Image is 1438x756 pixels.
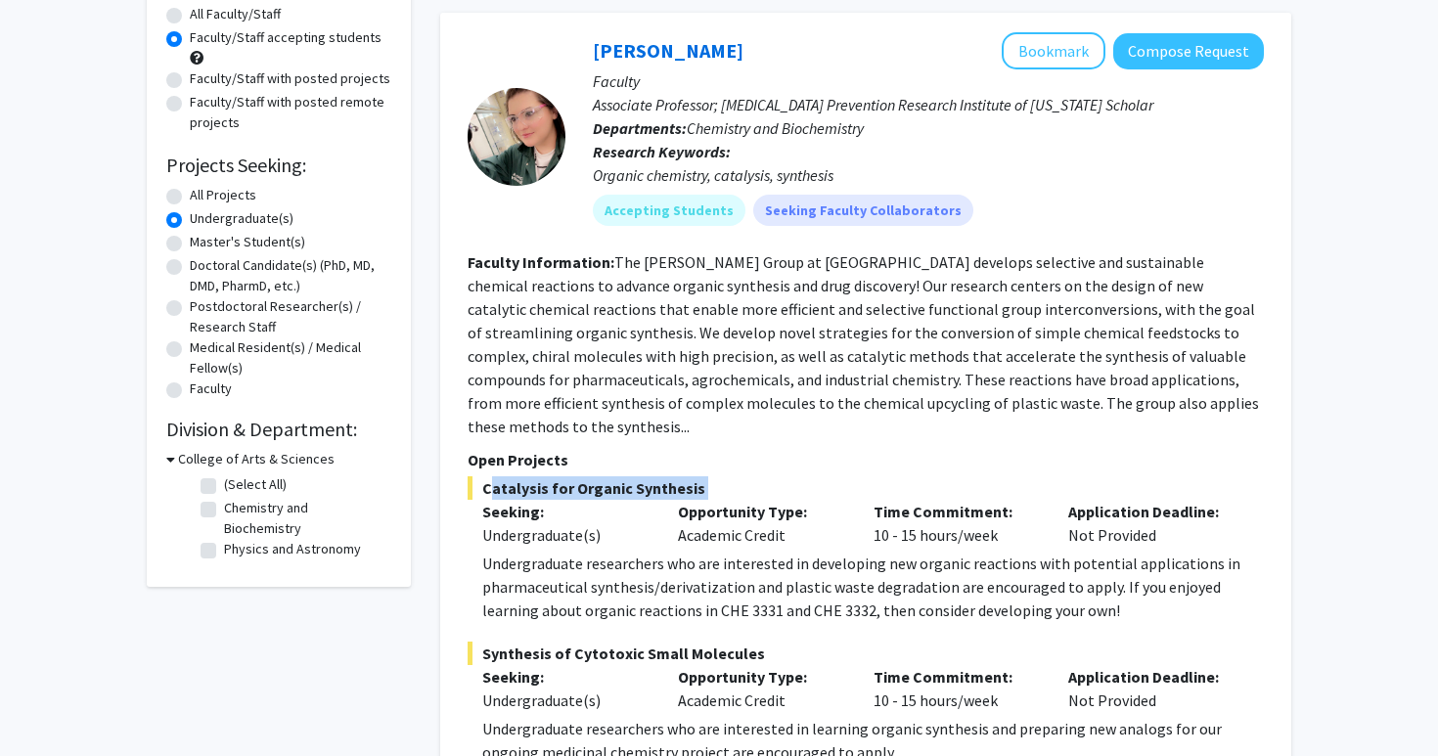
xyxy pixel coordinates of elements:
label: Master's Student(s) [190,232,305,252]
label: Faculty/Staff accepting students [190,27,382,48]
span: Catalysis for Organic Synthesis [468,476,1264,500]
p: Application Deadline: [1068,500,1235,523]
p: Opportunity Type: [678,500,844,523]
div: Academic Credit [663,500,859,547]
div: Organic chemistry, catalysis, synthesis [593,163,1264,187]
span: Chemistry and Biochemistry [687,118,864,138]
label: Medical Resident(s) / Medical Fellow(s) [190,337,391,378]
p: Time Commitment: [874,500,1040,523]
mat-chip: Seeking Faculty Collaborators [753,195,973,226]
b: Faculty Information: [468,252,614,272]
label: Undergraduate(s) [190,208,293,229]
div: Undergraduate(s) [482,523,649,547]
p: Seeking: [482,500,649,523]
p: Opportunity Type: [678,665,844,689]
label: Postdoctoral Researcher(s) / Research Staff [190,296,391,337]
h2: Projects Seeking: [166,154,391,177]
label: Chemistry and Biochemistry [224,498,386,539]
p: Faculty [593,69,1264,93]
h3: College of Arts & Sciences [178,449,335,469]
label: (Select All) [224,474,287,495]
label: All Faculty/Staff [190,4,281,24]
div: 10 - 15 hours/week [859,500,1055,547]
fg-read-more: The [PERSON_NAME] Group at [GEOGRAPHIC_DATA] develops selective and sustainable chemical reaction... [468,252,1259,436]
b: Departments: [593,118,687,138]
h2: Division & Department: [166,418,391,441]
p: Associate Professor; [MEDICAL_DATA] Prevention Research Institute of [US_STATE] Scholar [593,93,1264,116]
div: Academic Credit [663,665,859,712]
p: Undergraduate researchers who are interested in developing new organic reactions with potential a... [482,552,1264,622]
span: Synthesis of Cytotoxic Small Molecules [468,642,1264,665]
a: [PERSON_NAME] [593,38,743,63]
iframe: Chat [15,668,83,741]
div: Not Provided [1054,665,1249,712]
p: Application Deadline: [1068,665,1235,689]
label: All Projects [190,185,256,205]
label: Faculty/Staff with posted remote projects [190,92,391,133]
label: Physics and Astronomy [224,539,361,559]
button: Add Liela Romero to Bookmarks [1002,32,1105,69]
div: Undergraduate(s) [482,689,649,712]
b: Research Keywords: [593,142,731,161]
p: Seeking: [482,665,649,689]
p: Open Projects [468,448,1264,471]
label: Faculty/Staff with posted projects [190,68,390,89]
label: Faculty [190,378,232,399]
div: Not Provided [1054,500,1249,547]
p: Time Commitment: [874,665,1040,689]
mat-chip: Accepting Students [593,195,745,226]
label: Doctoral Candidate(s) (PhD, MD, DMD, PharmD, etc.) [190,255,391,296]
button: Compose Request to Liela Romero [1113,33,1264,69]
div: 10 - 15 hours/week [859,665,1055,712]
